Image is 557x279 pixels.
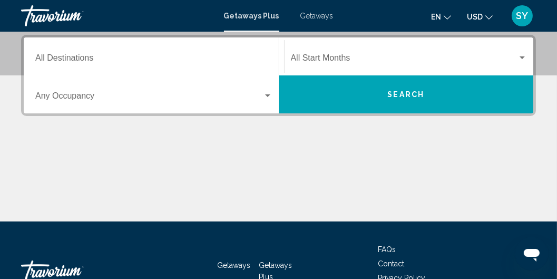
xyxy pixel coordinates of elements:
span: en [431,13,441,21]
span: USD [467,13,483,21]
a: Getaways [218,261,251,270]
span: Search [387,91,424,99]
div: Search widget [24,37,533,113]
a: Contact [378,259,404,268]
a: Travorium [21,5,213,26]
button: Change language [431,9,451,24]
button: Change currency [467,9,493,24]
a: Getaways Plus [224,12,279,20]
span: SY [516,11,529,21]
iframe: Button to launch messaging window [515,237,549,271]
a: Getaways [300,12,334,20]
a: FAQs [378,245,396,254]
button: User Menu [509,5,536,27]
button: Search [279,75,534,113]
